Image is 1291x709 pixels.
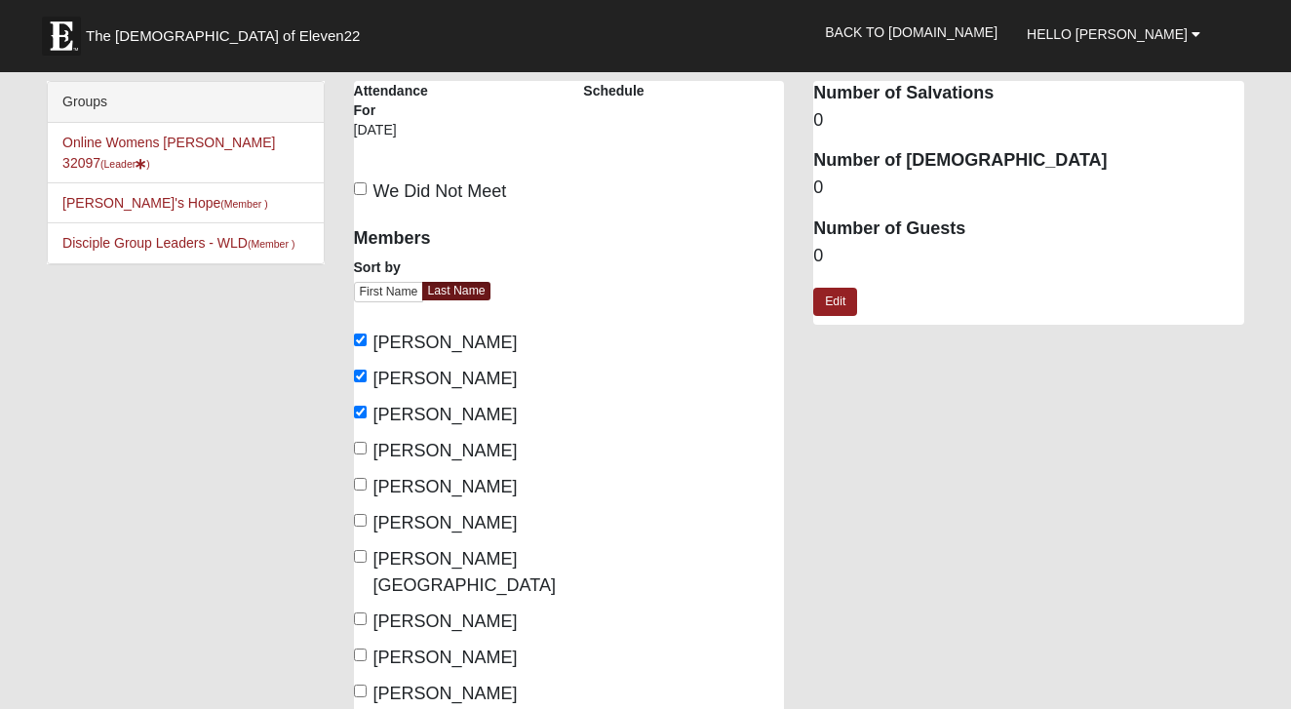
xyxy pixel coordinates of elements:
[354,282,424,302] a: First Name
[813,108,1244,134] dd: 0
[354,649,367,661] input: [PERSON_NAME]
[354,120,440,153] div: [DATE]
[86,26,360,46] span: The [DEMOGRAPHIC_DATA] of Eleven22
[422,282,489,300] a: Last Name
[373,648,518,667] span: [PERSON_NAME]
[354,612,367,625] input: [PERSON_NAME]
[354,334,367,346] input: [PERSON_NAME]
[373,441,518,460] span: [PERSON_NAME]
[373,333,518,352] span: [PERSON_NAME]
[813,148,1244,174] dt: Number of [DEMOGRAPHIC_DATA]
[1012,10,1215,59] a: Hello [PERSON_NAME]
[354,81,440,120] label: Attendance For
[810,8,1012,57] a: Back to [DOMAIN_NAME]
[373,369,518,388] span: [PERSON_NAME]
[813,244,1244,269] dd: 0
[373,513,518,532] span: [PERSON_NAME]
[248,238,294,250] small: (Member )
[62,195,268,211] a: [PERSON_NAME]'s Hope(Member )
[100,158,150,170] small: (Leader )
[354,478,367,491] input: [PERSON_NAME]
[354,514,367,527] input: [PERSON_NAME]
[354,182,367,195] input: We Did Not Meet
[373,181,507,201] span: We Did Not Meet
[354,370,367,382] input: [PERSON_NAME]
[373,477,518,496] span: [PERSON_NAME]
[583,81,644,100] label: Schedule
[220,198,267,210] small: (Member )
[1027,26,1188,42] span: Hello [PERSON_NAME]
[354,442,367,454] input: [PERSON_NAME]
[354,550,367,563] input: [PERSON_NAME][GEOGRAPHIC_DATA]
[813,288,857,316] a: Edit
[373,611,518,631] span: [PERSON_NAME]
[42,17,81,56] img: Eleven22 logo
[354,257,401,277] label: Sort by
[354,228,555,250] h4: Members
[813,176,1244,201] dd: 0
[373,549,556,595] span: [PERSON_NAME][GEOGRAPHIC_DATA]
[48,82,323,123] div: Groups
[62,235,294,251] a: Disciple Group Leaders - WLD(Member )
[32,7,422,56] a: The [DEMOGRAPHIC_DATA] of Eleven22
[373,405,518,424] span: [PERSON_NAME]
[62,135,275,171] a: Online Womens [PERSON_NAME] 32097(Leader)
[354,406,367,418] input: [PERSON_NAME]
[813,217,1244,242] dt: Number of Guests
[813,81,1244,106] dt: Number of Salvations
